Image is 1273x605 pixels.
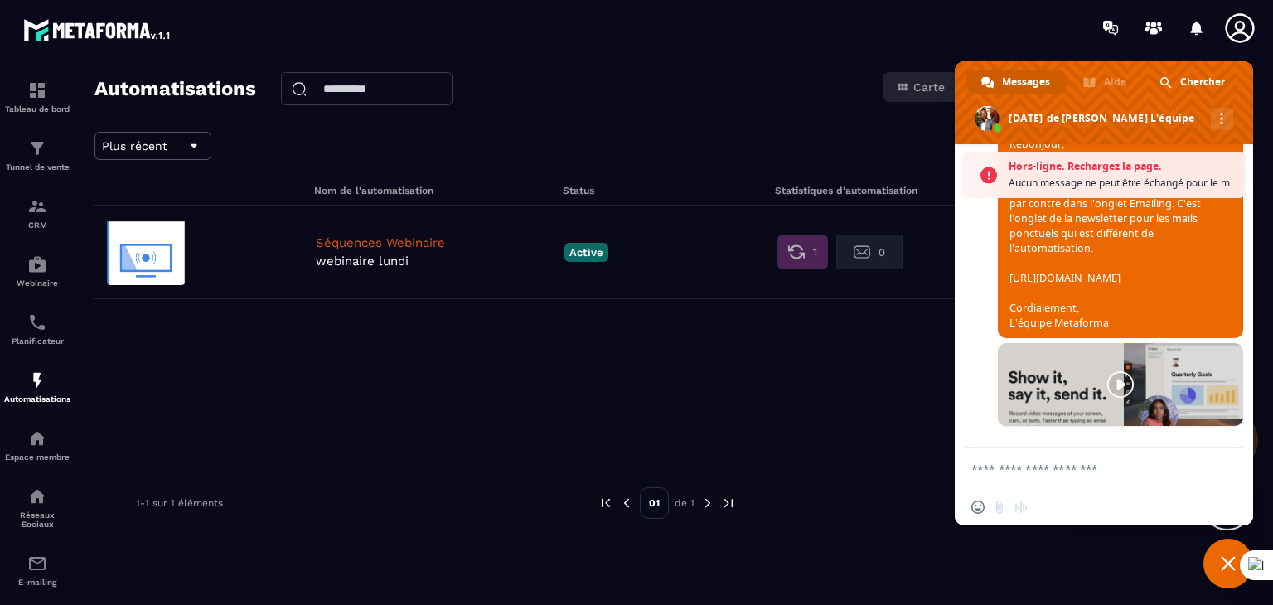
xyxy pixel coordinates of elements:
[4,541,70,599] a: emailemailE-mailing
[27,196,47,216] img: formation
[23,15,172,45] img: logo
[854,244,870,260] img: second stat
[27,80,47,100] img: formation
[4,184,70,242] a: formationformationCRM
[1009,137,1231,330] span: Rebonjour, Le mail est sauvegardé dans la chaine de l'automatisation. Vous ne les retrouverez pas...
[813,244,817,260] span: 1
[27,312,47,332] img: scheduler
[102,139,167,152] span: Plus récent
[777,235,828,269] button: 1
[563,185,771,196] h6: Status
[27,428,47,448] img: automations
[971,448,1203,489] textarea: Entrez votre message...
[94,72,256,107] h2: Automatisations
[4,358,70,416] a: automationsautomationsAutomatisations
[598,496,613,511] img: prev
[316,254,556,269] p: webinaire lundi
[1145,70,1242,94] a: Chercher
[619,496,634,511] img: prev
[700,496,715,511] img: next
[886,75,955,99] button: Carte
[1009,271,1121,285] a: [URL][DOMAIN_NAME]
[316,235,556,250] p: Séquences Webinaire
[27,554,47,574] img: email
[4,278,70,288] p: Webinaire
[27,138,47,158] img: formation
[4,104,70,114] p: Tableau de bord
[4,126,70,184] a: formationformationTunnel de vente
[4,394,70,404] p: Automatisations
[675,496,695,510] p: de 1
[27,486,47,506] img: social-network
[836,235,903,269] button: 0
[4,242,70,300] a: automationsautomationsWebinaire
[136,497,223,509] p: 1-1 sur 1 éléments
[1180,70,1225,94] span: Chercher
[1009,158,1237,175] span: Hors-ligne. Rechargez la page.
[1203,539,1253,588] a: Fermer le chat
[4,336,70,346] p: Planificateur
[4,578,70,587] p: E-mailing
[879,246,885,259] span: 0
[721,496,736,511] img: next
[4,453,70,462] p: Espace membre
[640,487,669,519] p: 01
[27,254,47,274] img: automations
[971,501,985,514] span: Insérer un emoji
[104,219,187,285] img: automation-background
[913,80,945,94] span: Carte
[4,511,70,529] p: Réseaux Sociaux
[4,416,70,474] a: automationsautomationsEspace membre
[27,370,47,390] img: automations
[966,70,1067,94] a: Messages
[1009,175,1237,191] span: Aucun message ne peut être échangé pour le moment.
[4,68,70,126] a: formationformationTableau de bord
[1002,70,1050,94] span: Messages
[4,300,70,358] a: schedulerschedulerPlanificateur
[4,474,70,541] a: social-networksocial-networkRéseaux Sociaux
[775,185,983,196] h6: Statistiques d'automatisation
[4,220,70,230] p: CRM
[788,244,805,260] img: first stat
[314,185,559,196] h6: Nom de l'automatisation
[4,162,70,172] p: Tunnel de vente
[564,243,608,262] p: Active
